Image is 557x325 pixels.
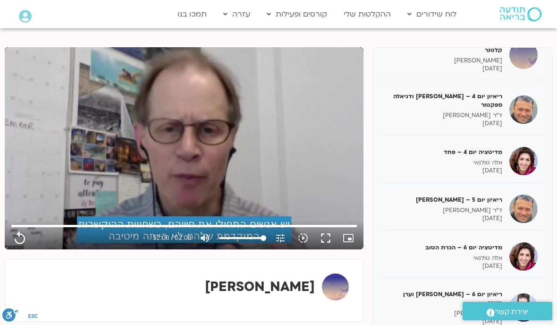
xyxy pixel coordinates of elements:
p: [DATE] [388,262,502,270]
p: אלה טולנאי [388,254,502,262]
h5: מדיטציה יום 6 – הכרת הטוב [388,243,502,252]
p: [DATE] [388,214,502,222]
p: אלה טולנאי [388,159,502,167]
img: ריאיון יום 5 – אסף סטי אל-בר ודנה ברגר [509,195,538,223]
a: יצירת קשר [463,302,552,320]
img: ריאיון יום 3 – טארה בראך ודאכר קלטנר [509,41,538,69]
img: תודעה בריאה [500,7,541,21]
p: ד"ר [PERSON_NAME] [388,206,502,214]
a: ההקלטות שלי [339,5,396,23]
img: טארה בראך [322,274,349,300]
p: [DATE] [388,65,502,73]
a: עזרה [219,5,255,23]
strong: [PERSON_NAME] [205,278,315,296]
img: מדיטציה יום 6 – הכרת הטוב [509,242,538,271]
h5: ריאיון יום 5 – [PERSON_NAME] [388,196,502,204]
h5: ריאיון יום 6 – [PERSON_NAME] וערן טייכר [388,290,502,307]
span: יצירת קשר [495,306,529,318]
h5: ריאיון יום 4 – [PERSON_NAME] ודניאלה ספקטור [388,92,502,109]
p: [DATE] [388,120,502,128]
img: ריאיון יום 4 – אסף סטי אל-בר ודניאלה ספקטור [509,95,538,124]
a: תמכו בנו [173,5,211,23]
p: ד"ר [PERSON_NAME] [388,111,502,120]
a: קורסים ופעילות [262,5,332,23]
h5: מדיטציה יום 4 – פחד [388,148,502,156]
p: [DATE] [388,167,502,175]
p: [PERSON_NAME] [388,57,502,65]
img: מדיטציה יום 4 – פחד [509,147,538,175]
p: [PERSON_NAME] [388,309,502,317]
img: ריאיון יום 6 – אסף סטי אל-בר וערן טייכר [509,293,538,322]
a: לוח שידורים [403,5,461,23]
